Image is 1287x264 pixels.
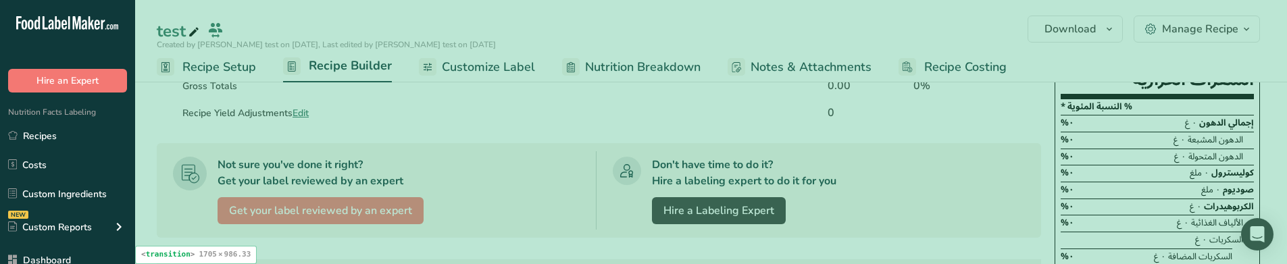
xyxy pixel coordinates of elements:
[652,157,836,189] div: Don't have time to do it? Hire a labeling expert to do it for you
[1190,163,1209,182] span: ٠ ملغ
[924,58,1007,76] span: Recipe Costing
[1134,16,1260,43] button: Manage Recipe
[1177,213,1189,232] span: ٠ غ
[1211,163,1254,182] span: كوليسترول
[1061,57,1078,93] div: ٠
[1028,16,1123,43] button: Download
[8,211,28,219] div: NEW
[1185,113,1197,132] span: ٠ غ
[1223,180,1254,199] span: صوديوم
[1174,147,1186,166] span: ٠ غ
[1209,230,1243,249] span: السكريات
[1174,130,1186,149] span: ٠ غ
[1061,197,1074,216] span: ٠%
[1044,21,1096,37] span: Download
[218,197,424,224] button: Get your label reviewed by an expert
[293,107,309,120] span: Edit
[1191,213,1243,232] span: الألياف الغذائية
[157,52,256,82] a: Recipe Setup
[1188,130,1243,149] span: الدهون المشبعة
[1199,113,1254,132] span: إجمالي الدهون
[1190,197,1202,216] span: ٠ غ
[218,157,403,189] div: Not sure you've done it right? Get your label reviewed by an expert
[182,79,432,93] div: Gross Totals
[182,106,432,120] div: Recipe Yield Adjustments
[562,52,701,82] a: Nutrition Breakdown
[8,69,127,93] button: Hire an Expert
[182,58,256,76] span: Recipe Setup
[1061,99,1254,115] section: % النسبة المئوية *
[442,58,535,76] span: Customize Label
[283,51,392,83] a: Recipe Builder
[828,78,907,94] div: 0.00
[1061,163,1074,182] span: ٠%
[652,197,786,224] a: Hire a Labeling Expert
[1061,213,1074,232] span: ٠%
[1132,70,1254,90] div: السعرات الحرارية
[913,78,994,94] div: 0%
[1241,218,1273,250] div: Open Intercom Messenger
[229,203,412,219] span: Get your label reviewed by an expert
[1162,21,1238,37] div: Manage Recipe
[157,19,202,43] div: test
[8,220,92,234] div: Custom Reports
[419,52,535,82] a: Customize Label
[828,105,907,121] div: 0
[899,52,1007,82] a: Recipe Costing
[309,57,392,75] span: Recipe Builder
[1201,180,1221,199] span: ٠ ملغ
[1195,230,1207,249] span: ٠ غ
[157,39,496,50] span: Created by [PERSON_NAME] test on [DATE], Last edited by [PERSON_NAME] test on [DATE]
[1188,147,1243,166] span: الدهون المتحولة
[728,52,872,82] a: Notes & Attachments
[1061,147,1074,166] span: ٠%
[1061,180,1074,199] span: ٠%
[585,58,701,76] span: Nutrition Breakdown
[1204,197,1254,216] span: الكربوهيدرات
[1061,130,1074,149] span: ٠%
[1061,113,1074,132] span: ٠%
[751,58,872,76] span: Notes & Attachments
